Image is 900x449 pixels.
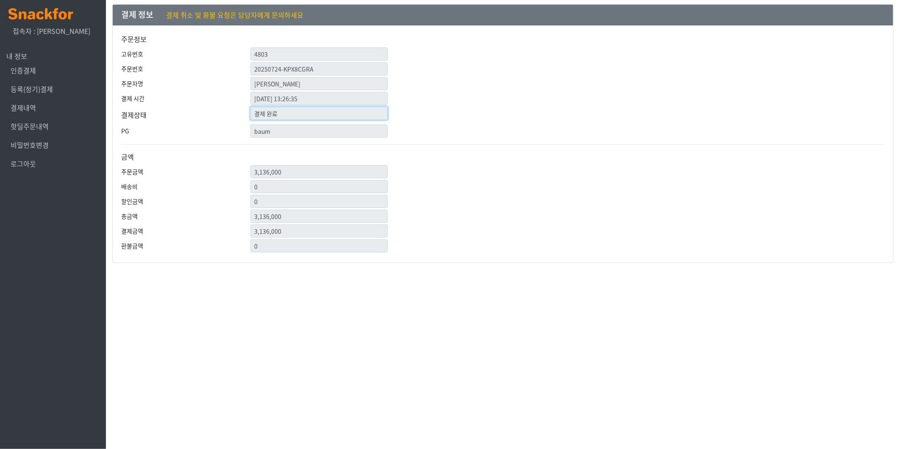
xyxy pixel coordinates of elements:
label: 주문자명 [115,77,244,90]
label: 고유번호 [115,47,244,61]
a: 등록(정기)결제 [11,84,53,94]
span: 결제 취소 및 환불 요청은 담당자에게 문의하세요 [166,10,303,20]
label: 주문금액 [115,165,244,178]
span: 내 정보 [6,51,27,61]
label: PG [115,125,244,138]
label: 주문정보 [121,34,147,44]
a: 결제내역 [11,103,36,113]
span: 접속자 : [PERSON_NAME] [13,26,90,36]
label: 할인금액 [115,195,244,208]
label: 결제상태 [115,107,244,123]
label: 배송비 [115,180,244,193]
a: 인증결제 [11,65,36,75]
label: 환불금액 [115,239,244,252]
label: 총금액 [115,210,244,223]
h5: 결제 정보 [121,10,153,19]
img: logo.png [8,8,73,19]
label: 결제 시간 [115,92,244,105]
a: 로그아웃 [11,158,36,169]
label: 주문번호 [115,62,244,75]
label: 금액 [121,152,134,162]
a: 비밀번호변경 [11,140,49,150]
a: 핫딜주문내역 [11,121,49,131]
label: 결제금액 [115,224,244,238]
